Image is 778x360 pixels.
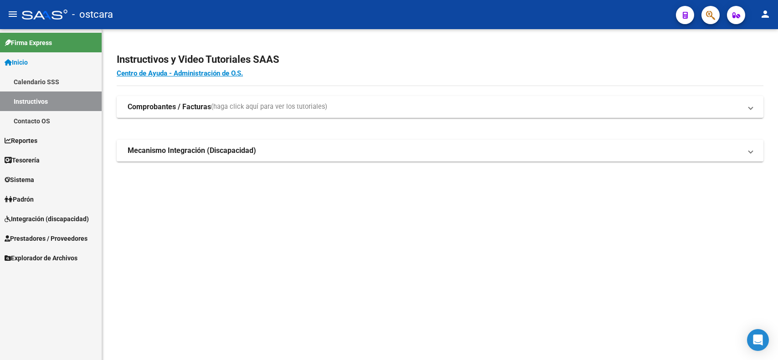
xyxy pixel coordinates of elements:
[5,214,89,224] span: Integración (discapacidad)
[5,194,34,204] span: Padrón
[7,9,18,20] mat-icon: menu
[128,146,256,156] strong: Mecanismo Integración (Discapacidad)
[5,233,88,243] span: Prestadores / Proveedores
[5,136,37,146] span: Reportes
[5,253,77,263] span: Explorador de Archivos
[117,51,763,68] h2: Instructivos y Video Tutoriales SAAS
[747,329,769,351] div: Open Intercom Messenger
[760,9,771,20] mat-icon: person
[117,140,763,162] mat-expansion-panel-header: Mecanismo Integración (Discapacidad)
[5,38,52,48] span: Firma Express
[5,175,34,185] span: Sistema
[72,5,113,25] span: - ostcara
[117,96,763,118] mat-expansion-panel-header: Comprobantes / Facturas(haga click aquí para ver los tutoriales)
[5,57,28,67] span: Inicio
[5,155,40,165] span: Tesorería
[128,102,211,112] strong: Comprobantes / Facturas
[211,102,327,112] span: (haga click aquí para ver los tutoriales)
[117,69,243,77] a: Centro de Ayuda - Administración de O.S.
